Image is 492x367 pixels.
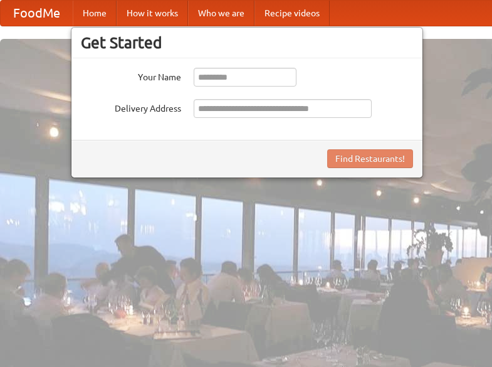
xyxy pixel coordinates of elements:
[327,149,413,168] button: Find Restaurants!
[81,68,181,83] label: Your Name
[117,1,188,26] a: How it works
[254,1,330,26] a: Recipe videos
[73,1,117,26] a: Home
[188,1,254,26] a: Who we are
[1,1,73,26] a: FoodMe
[81,33,413,52] h3: Get Started
[81,99,181,115] label: Delivery Address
